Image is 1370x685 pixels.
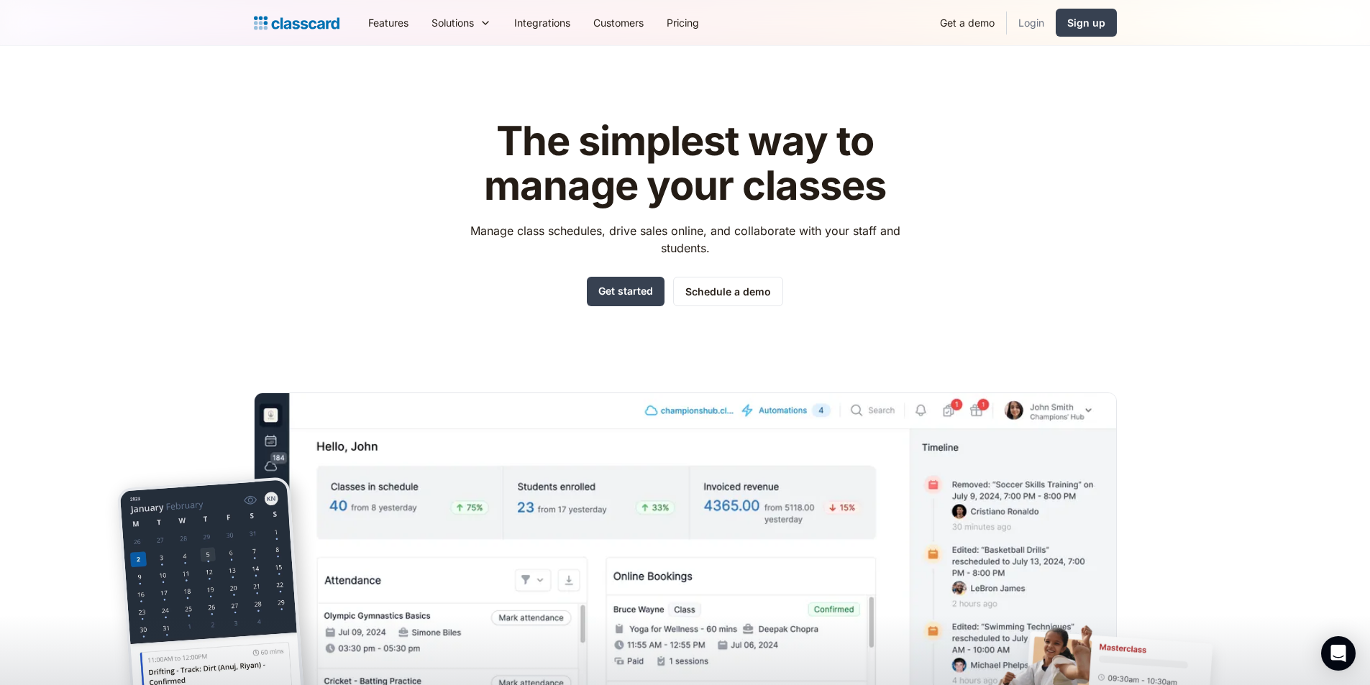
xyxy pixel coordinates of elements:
a: Get started [587,277,665,306]
a: Get a demo [928,6,1006,39]
a: Pricing [655,6,711,39]
div: Solutions [431,15,474,30]
div: Open Intercom Messenger [1321,636,1356,671]
h1: The simplest way to manage your classes [457,119,913,208]
a: Sign up [1056,9,1117,37]
div: Sign up [1067,15,1105,30]
a: Customers [582,6,655,39]
div: Solutions [420,6,503,39]
a: Schedule a demo [673,277,783,306]
p: Manage class schedules, drive sales online, and collaborate with your staff and students. [457,222,913,257]
a: Integrations [503,6,582,39]
a: Features [357,6,420,39]
a: Login [1007,6,1056,39]
a: home [254,13,339,33]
